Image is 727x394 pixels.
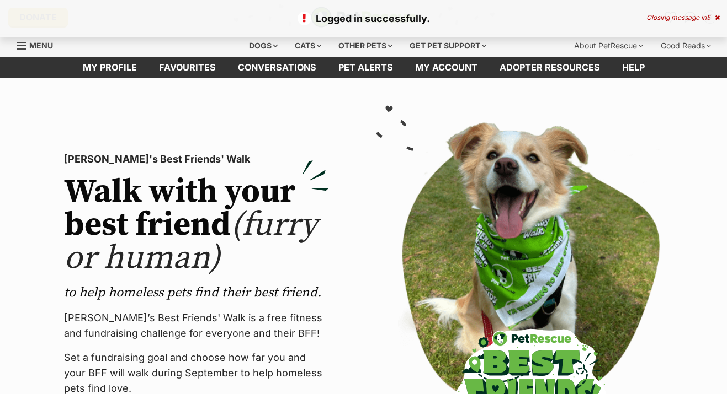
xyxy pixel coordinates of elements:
[64,152,329,167] p: [PERSON_NAME]'s Best Friends' Walk
[653,35,719,57] div: Good Reads
[611,57,656,78] a: Help
[29,41,53,50] span: Menu
[489,57,611,78] a: Adopter resources
[331,35,400,57] div: Other pets
[241,35,285,57] div: Dogs
[64,176,329,275] h2: Walk with your best friend
[64,204,317,279] span: (furry or human)
[566,35,651,57] div: About PetRescue
[404,57,489,78] a: My account
[287,35,329,57] div: Cats
[327,57,404,78] a: Pet alerts
[227,57,327,78] a: conversations
[64,310,329,341] p: [PERSON_NAME]’s Best Friends' Walk is a free fitness and fundraising challenge for everyone and t...
[148,57,227,78] a: Favourites
[402,35,494,57] div: Get pet support
[64,284,329,301] p: to help homeless pets find their best friend.
[72,57,148,78] a: My profile
[17,35,61,55] a: Menu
